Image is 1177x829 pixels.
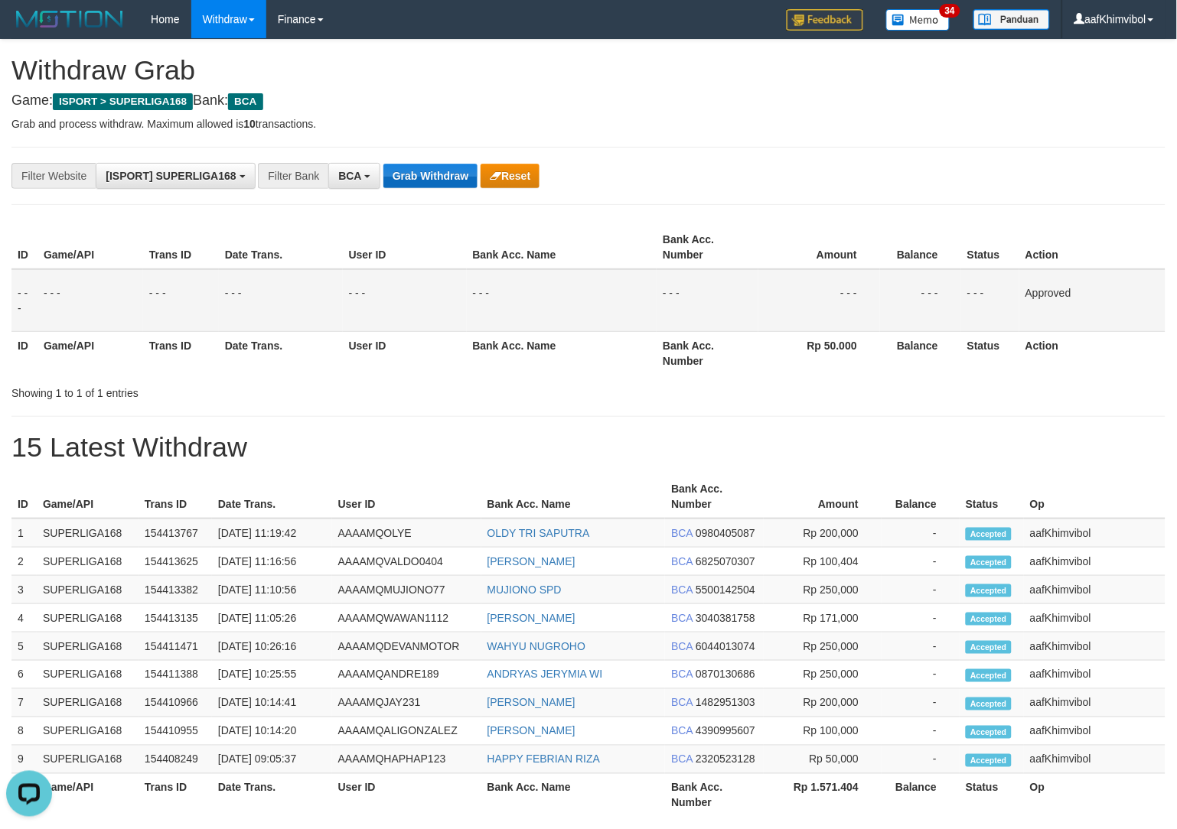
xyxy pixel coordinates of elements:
td: Approved [1019,269,1166,332]
td: - [882,717,960,746]
td: 154413767 [139,519,212,548]
td: [DATE] 09:05:37 [212,746,332,774]
th: Date Trans. [212,475,332,519]
td: - [882,689,960,717]
td: [DATE] 11:05:26 [212,604,332,632]
span: BCA [671,527,693,539]
td: 3 [11,576,37,604]
th: Balance [880,226,961,269]
td: [DATE] 11:16:56 [212,548,332,576]
td: AAAAMQALIGONZALEZ [332,717,481,746]
span: Accepted [966,613,1012,626]
th: Action [1019,331,1166,375]
h4: Game: Bank: [11,93,1166,109]
td: aafKhimvibol [1024,604,1166,632]
td: [DATE] 11:10:56 [212,576,332,604]
th: Balance [880,331,961,375]
th: Bank Acc. Name [481,475,666,519]
a: ANDRYAS JERYMIA WI [487,668,603,681]
span: Accepted [966,556,1012,569]
th: User ID [332,475,481,519]
td: Rp 250,000 [764,576,882,604]
td: - [882,632,960,661]
td: 154410955 [139,717,212,746]
span: Copy 1482951303 to clipboard [696,697,755,709]
td: SUPERLIGA168 [37,661,139,689]
td: 154413382 [139,576,212,604]
td: 154413625 [139,548,212,576]
td: Rp 200,000 [764,519,882,548]
td: [DATE] 10:14:20 [212,717,332,746]
td: [DATE] 11:19:42 [212,519,332,548]
th: Amount [758,226,880,269]
td: 1 [11,519,37,548]
td: 9 [11,746,37,774]
th: Game/API [37,774,139,818]
td: 154408249 [139,746,212,774]
th: Game/API [37,331,143,375]
span: Copy 6825070307 to clipboard [696,555,755,567]
th: Bank Acc. Name [467,331,657,375]
th: Amount [764,475,882,519]
td: AAAAMQMUJIONO77 [332,576,481,604]
td: - - - [11,269,37,332]
td: aafKhimvibol [1024,576,1166,604]
a: [PERSON_NAME] [487,555,575,567]
td: 6 [11,661,37,689]
td: Rp 100,000 [764,717,882,746]
td: - - - [467,269,657,332]
td: 154413135 [139,604,212,632]
span: BCA [671,640,693,652]
td: - - - [880,269,961,332]
th: User ID [343,331,467,375]
th: Balance [882,475,960,519]
td: SUPERLIGA168 [37,519,139,548]
td: SUPERLIGA168 [37,689,139,717]
button: [ISPORT] SUPERLIGA168 [96,163,255,189]
th: Game/API [37,226,143,269]
th: Bank Acc. Number [665,774,764,818]
img: Button%20Memo.svg [886,9,950,31]
button: Reset [481,164,540,188]
td: SUPERLIGA168 [37,604,139,632]
strong: 10 [243,118,256,130]
th: Trans ID [139,774,212,818]
td: AAAAMQJAY231 [332,689,481,717]
td: SUPERLIGA168 [37,632,139,661]
span: Accepted [966,669,1012,682]
th: Bank Acc. Name [467,226,657,269]
span: BCA [228,93,262,110]
td: SUPERLIGA168 [37,548,139,576]
button: Grab Withdraw [383,164,478,188]
td: aafKhimvibol [1024,632,1166,661]
span: BCA [671,697,693,709]
td: aafKhimvibol [1024,548,1166,576]
div: Filter Bank [258,163,328,189]
span: Copy 2320523128 to clipboard [696,753,755,766]
th: Status [960,475,1024,519]
span: Copy 0980405087 to clipboard [696,527,755,539]
td: AAAAMQHAPHAP123 [332,746,481,774]
td: Rp 100,404 [764,548,882,576]
td: 8 [11,717,37,746]
img: panduan.png [973,9,1050,30]
th: Status [960,774,1024,818]
button: Open LiveChat chat widget [6,6,52,52]
td: 7 [11,689,37,717]
td: - - - [219,269,343,332]
td: aafKhimvibol [1024,717,1166,746]
td: - - - [143,269,219,332]
td: aafKhimvibol [1024,689,1166,717]
td: - - - [758,269,880,332]
td: aafKhimvibol [1024,661,1166,689]
td: [DATE] 10:14:41 [212,689,332,717]
span: Accepted [966,697,1012,710]
td: Rp 250,000 [764,661,882,689]
td: 4 [11,604,37,632]
th: Status [961,226,1019,269]
td: - - - [343,269,467,332]
span: BCA [671,753,693,766]
td: Rp 171,000 [764,604,882,632]
th: ID [11,226,37,269]
th: Bank Acc. Number [657,331,758,375]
